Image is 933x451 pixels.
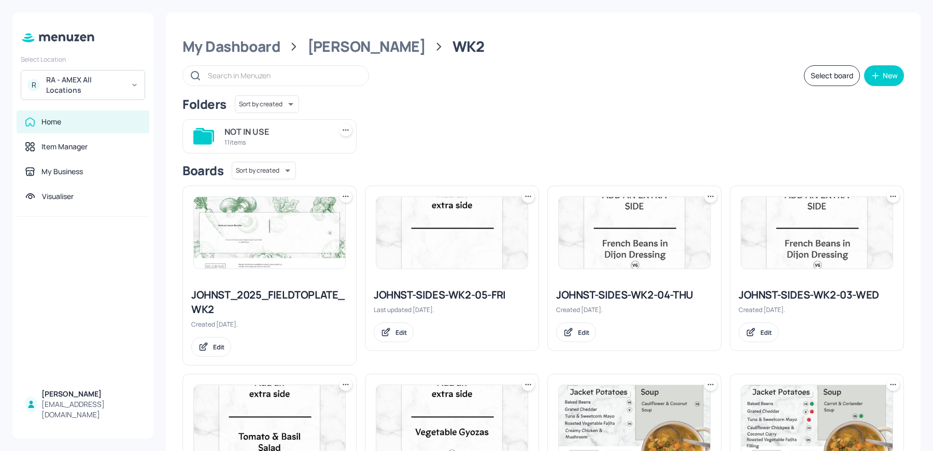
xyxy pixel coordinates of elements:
[556,305,713,314] div: Created [DATE].
[864,65,904,86] button: New
[182,37,280,56] div: My Dashboard
[235,94,299,115] div: Sort by created
[41,399,141,420] div: [EMAIL_ADDRESS][DOMAIN_NAME]
[395,328,407,337] div: Edit
[182,96,227,112] div: Folders
[182,162,223,179] div: Boards
[578,328,589,337] div: Edit
[883,72,898,79] div: New
[760,328,772,337] div: Edit
[213,343,224,351] div: Edit
[21,55,145,64] div: Select Location
[232,160,296,181] div: Sort by created
[453,37,485,56] div: WK2
[41,166,83,177] div: My Business
[374,305,530,314] div: Last updated [DATE].
[42,191,74,202] div: Visualiser
[374,288,530,302] div: JOHNST-SIDES-WK2-05-FRI
[27,79,40,91] div: R
[41,142,88,152] div: Item Manager
[208,68,358,83] input: Search in Menuzen
[376,197,528,269] img: 2025-09-01-1756745510102ly39bg8190r.jpeg
[194,197,345,269] img: 2025-09-24-175871727869123n0h0t6cot.jpeg
[224,125,327,138] div: NOT IN USE
[41,117,61,127] div: Home
[41,389,141,399] div: [PERSON_NAME]
[556,288,713,302] div: JOHNST-SIDES-WK2-04-THU
[307,37,426,56] div: [PERSON_NAME]
[191,320,348,329] div: Created [DATE].
[741,197,893,269] img: 2025-07-01-1751389814779gq4w55v50ki.jpeg
[224,138,327,147] div: 11 items
[46,75,124,95] div: RA - AMEX All Locations
[739,305,895,314] div: Created [DATE].
[191,288,348,317] div: JOHNST_2025_FIELDTOPLATE_WK2
[804,65,860,86] button: Select board
[739,288,895,302] div: JOHNST-SIDES-WK2-03-WED
[559,197,710,269] img: 2025-07-01-1751389814779gq4w55v50ki.jpeg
